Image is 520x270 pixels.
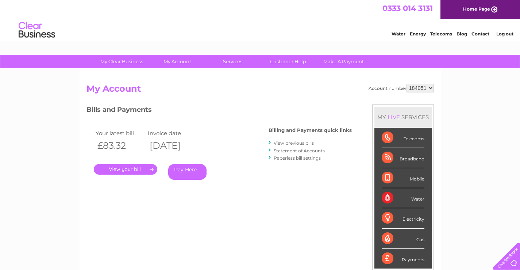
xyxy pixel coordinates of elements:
a: Pay Here [168,164,207,180]
th: [DATE] [146,138,199,153]
h4: Billing and Payments quick links [269,128,352,133]
a: Telecoms [430,31,452,37]
div: Broadband [382,148,424,168]
a: Water [392,31,405,37]
a: . [94,164,157,175]
h3: Bills and Payments [86,104,352,117]
a: My Account [147,55,207,68]
div: Water [382,188,424,208]
img: logo.png [18,19,55,41]
div: Electricity [382,208,424,228]
a: My Clear Business [92,55,152,68]
th: £83.32 [94,138,146,153]
a: Paperless bill settings [274,155,321,161]
div: Telecoms [382,128,424,148]
a: Statement of Accounts [274,148,325,153]
a: Contact [471,31,489,37]
a: 0333 014 3131 [382,4,433,13]
div: Clear Business is a trading name of Verastar Limited (registered in [GEOGRAPHIC_DATA] No. 3667643... [88,4,433,35]
h2: My Account [86,84,434,98]
div: Mobile [382,168,424,188]
a: Log out [496,31,513,37]
td: Your latest bill [94,128,146,138]
td: Invoice date [146,128,199,138]
div: Gas [382,229,424,249]
div: LIVE [386,114,401,121]
div: MY SERVICES [374,107,432,128]
a: Customer Help [258,55,318,68]
a: Make A Payment [313,55,374,68]
a: Services [203,55,263,68]
a: View previous bills [274,140,314,146]
div: Account number [369,84,434,92]
a: Energy [410,31,426,37]
a: Blog [457,31,467,37]
div: Payments [382,249,424,269]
